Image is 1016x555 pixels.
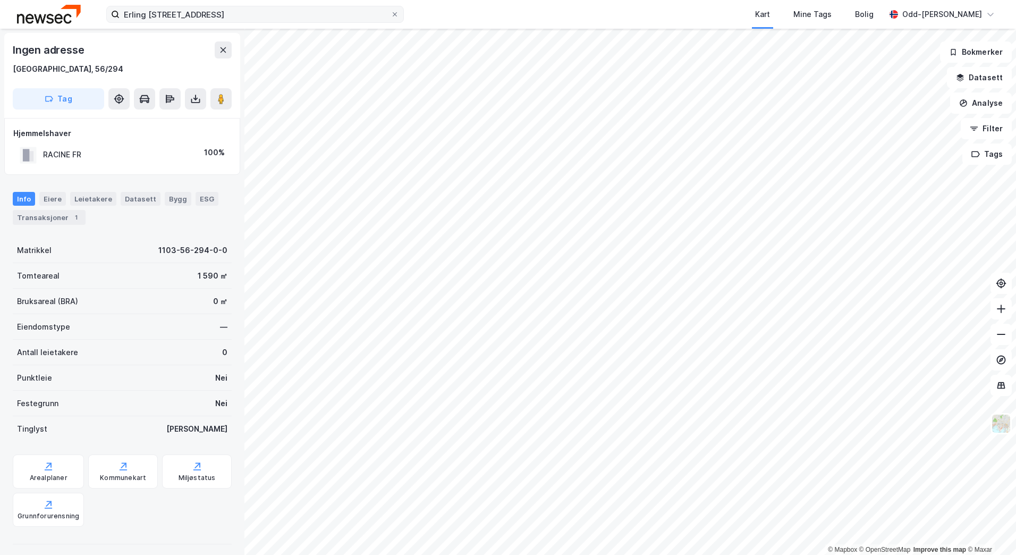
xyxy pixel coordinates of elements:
img: Z [991,414,1011,434]
div: Leietakere [70,192,116,206]
div: — [220,321,227,333]
img: newsec-logo.f6e21ccffca1b3a03d2d.png [17,5,81,23]
button: Tags [962,144,1012,165]
div: RACINE FR [43,148,81,161]
div: Kontrollprogram for chat [963,504,1016,555]
a: Mapbox [828,546,857,553]
div: Mine Tags [793,8,832,21]
div: Nei [215,372,227,384]
div: Punktleie [17,372,52,384]
div: Bolig [855,8,874,21]
div: Festegrunn [17,397,58,410]
div: Matrikkel [17,244,52,257]
div: 0 ㎡ [213,295,227,308]
div: 1103-56-294-0-0 [158,244,227,257]
iframe: Chat Widget [963,504,1016,555]
div: Eiere [39,192,66,206]
input: Søk på adresse, matrikkel, gårdeiere, leietakere eller personer [120,6,391,22]
div: [PERSON_NAME] [166,423,227,435]
div: Grunnforurensning [18,512,79,520]
div: Kart [755,8,770,21]
div: Miljøstatus [179,474,216,482]
div: Antall leietakere [17,346,78,359]
div: Odd-[PERSON_NAME] [902,8,982,21]
div: Kommunekart [100,474,146,482]
div: Bruksareal (BRA) [17,295,78,308]
div: 0 [222,346,227,359]
button: Tag [13,88,104,110]
div: 1 590 ㎡ [198,270,227,282]
div: 100% [204,146,225,159]
div: Info [13,192,35,206]
button: Bokmerker [940,41,1012,63]
div: Bygg [165,192,191,206]
div: [GEOGRAPHIC_DATA], 56/294 [13,63,123,75]
div: Tomteareal [17,270,60,282]
button: Filter [961,118,1012,139]
div: Transaksjoner [13,210,86,225]
div: Hjemmelshaver [13,127,231,140]
div: ESG [196,192,218,206]
button: Datasett [947,67,1012,88]
div: Datasett [121,192,160,206]
div: Arealplaner [30,474,67,482]
a: Improve this map [913,546,966,553]
div: Nei [215,397,227,410]
button: Analyse [950,93,1012,114]
div: 1 [71,212,81,223]
div: Eiendomstype [17,321,70,333]
a: OpenStreetMap [859,546,911,553]
div: Tinglyst [17,423,47,435]
div: Ingen adresse [13,41,86,58]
